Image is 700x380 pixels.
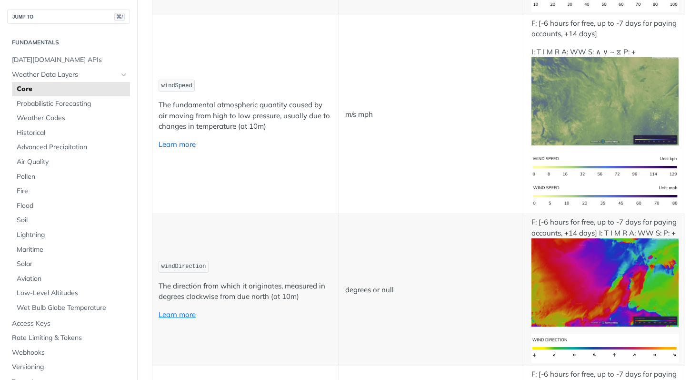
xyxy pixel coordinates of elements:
button: JUMP TO⌘/ [7,10,130,24]
span: Expand image [531,343,679,352]
span: Soil [17,216,128,225]
p: The direction from which it originates, measured in degrees clockwise from due north (at 10m) [159,281,332,302]
span: Weather Codes [17,113,128,123]
a: Solar [12,257,130,271]
p: degrees or null [345,285,519,296]
p: I: T I M R A: WW S: ∧ ∨ ~ ⧖ P: + [531,47,679,146]
span: windDirection [161,263,206,270]
p: F: [-6 hours for free, up to -7 days for paying accounts, +14 days] I: T I M R A: WW S: P: + [531,217,679,327]
span: Flood [17,201,128,211]
span: windSpeed [161,82,192,89]
span: Advanced Precipitation [17,143,128,152]
span: Aviation [17,274,128,284]
a: Flood [12,199,130,213]
span: Expand image [531,191,679,200]
span: Rate Limiting & Tokens [12,333,128,343]
span: Expand image [531,277,679,286]
span: Solar [17,259,128,269]
a: Learn more [159,140,196,149]
a: Pollen [12,170,130,184]
a: Rate Limiting & Tokens [7,331,130,345]
span: Pollen [17,172,128,182]
button: Hide subpages for Weather Data Layers [120,71,128,79]
p: The fundamental atmospheric quantity caused by air moving from high to low pressure, usually due ... [159,100,332,132]
p: m/s mph [345,109,519,120]
span: Webhooks [12,348,128,358]
a: Wet Bulb Globe Temperature [12,301,130,315]
a: Weather Data LayersHide subpages for Weather Data Layers [7,68,130,82]
a: Access Keys [7,317,130,331]
span: Core [17,84,128,94]
a: Advanced Precipitation [12,140,130,154]
span: Versioning [12,362,128,372]
a: Probabilistic Forecasting [12,97,130,111]
span: Historical [17,128,128,138]
a: Air Quality [12,155,130,169]
a: Low-Level Altitudes [12,286,130,300]
a: Versioning [7,360,130,374]
a: Aviation [12,272,130,286]
span: Air Quality [17,157,128,167]
a: Core [12,82,130,96]
p: F: [-6 hours for free, up to -7 days for paying accounts, +14 days] [531,18,679,40]
h2: Fundamentals [7,38,130,47]
a: Lightning [12,228,130,242]
a: Maritime [12,243,130,257]
a: Webhooks [7,346,130,360]
a: Soil [12,213,130,227]
a: Historical [12,126,130,140]
span: Low-Level Altitudes [17,288,128,298]
span: [DATE][DOMAIN_NAME] APIs [12,55,128,65]
span: Wet Bulb Globe Temperature [17,303,128,313]
a: Learn more [159,310,196,319]
span: Access Keys [12,319,128,329]
a: [DATE][DOMAIN_NAME] APIs [7,53,130,67]
a: Fire [12,184,130,198]
a: Weather Codes [12,111,130,125]
span: Maritime [17,245,128,255]
span: Weather Data Layers [12,70,118,80]
span: Fire [17,186,128,196]
span: Lightning [17,230,128,240]
span: Expand image [531,96,679,105]
span: Expand image [531,162,679,171]
span: ⌘/ [114,13,125,21]
span: Probabilistic Forecasting [17,99,128,109]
